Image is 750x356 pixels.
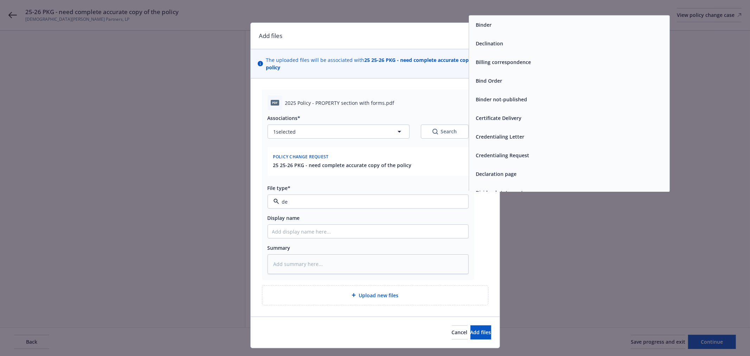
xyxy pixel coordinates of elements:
button: Credentialing Letter [476,133,525,141]
button: Bind Order [476,77,502,85]
button: Certificate Delivery [476,115,522,122]
button: Declination [476,40,504,47]
button: Binder not-published [476,96,527,103]
button: Billing correspondence [476,59,531,66]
